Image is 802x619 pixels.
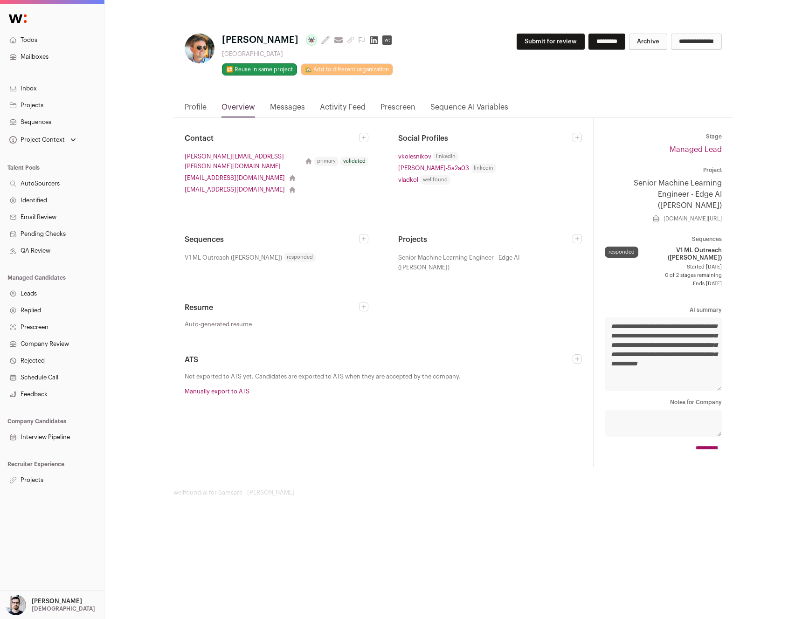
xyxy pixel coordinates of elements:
[398,175,418,185] a: vladkol
[398,151,431,161] a: vkolesnikov
[270,102,305,117] a: Messages
[398,163,469,173] a: [PERSON_NAME]-5a2a03
[605,306,722,314] dt: AI summary
[320,102,366,117] a: Activity Feed
[605,272,722,279] span: 0 of 2 stages remaining
[222,34,298,47] span: [PERSON_NAME]
[222,50,395,58] div: [GEOGRAPHIC_DATA]
[284,253,316,262] span: responded
[398,253,571,272] span: Senior Machine Learning Engineer - Edge AI ([PERSON_NAME])
[7,136,65,144] div: Project Context
[605,235,722,243] dt: Sequences
[185,354,573,365] h2: ATS
[185,34,214,63] img: 1843ee5982325614803add93cf8e77c3a9918ee42c1b19018171a8b56105086c.jpg
[471,164,496,173] span: linkedin
[185,185,285,194] a: [EMAIL_ADDRESS][DOMAIN_NAME]
[314,157,339,166] div: primary
[185,133,359,144] h2: Contact
[185,234,359,245] h2: Sequences
[32,598,82,605] p: [PERSON_NAME]
[7,133,78,146] button: Open dropdown
[398,234,573,245] h2: Projects
[185,321,368,328] a: Auto-generated resume
[380,102,415,117] a: Prescreen
[185,173,285,183] a: [EMAIL_ADDRESS][DOMAIN_NAME]
[185,253,282,262] span: V1 ML Outreach ([PERSON_NAME])
[301,63,393,76] a: 🏡 Add to different organization
[32,605,95,612] p: [DEMOGRAPHIC_DATA]
[185,373,582,380] p: Not exported to ATS yet. Candidates are exported to ATS when they are accepted by the company.
[605,263,722,271] span: Started [DATE]
[4,9,32,28] img: Wellfound
[6,595,26,615] img: 10051957-medium_jpg
[605,178,722,211] a: Senior Machine Learning Engineer - Edge AI ([PERSON_NAME])
[430,102,508,117] a: Sequence AI Variables
[340,157,368,166] div: validated
[629,34,667,50] button: Archive
[222,63,297,76] button: 🔂 Reuse in same project
[605,247,638,258] div: responded
[221,102,255,117] a: Overview
[185,102,207,117] a: Profile
[433,152,458,161] span: linkedin
[185,302,359,313] h2: Resume
[517,34,585,50] button: Submit for review
[664,215,722,222] a: [DOMAIN_NAME][URL]
[4,595,97,615] button: Open dropdown
[173,489,733,496] footer: wellfound:ai for Samsara - [PERSON_NAME]
[185,388,249,394] a: Manually export to ATS
[420,175,450,185] span: wellfound
[605,399,722,406] dt: Notes for Company
[670,146,722,153] a: Managed Lead
[185,151,301,171] a: [PERSON_NAME][EMAIL_ADDRESS][PERSON_NAME][DOMAIN_NAME]
[398,133,573,144] h2: Social Profiles
[642,247,722,261] span: V1 ML Outreach ([PERSON_NAME])
[605,280,722,288] span: Ends [DATE]
[605,166,722,174] dt: Project
[605,133,722,140] dt: Stage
